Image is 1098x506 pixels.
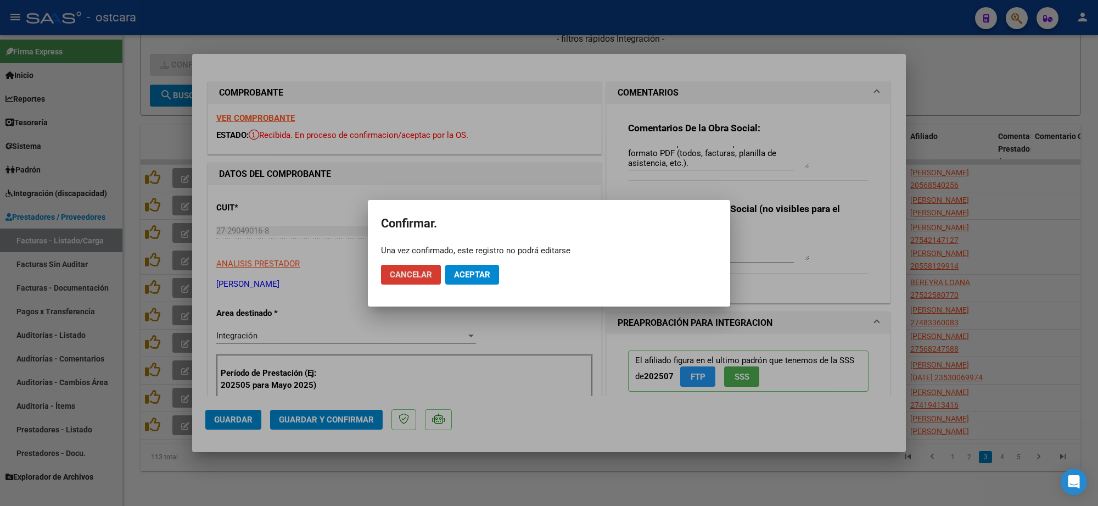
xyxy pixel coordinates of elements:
[454,270,490,280] span: Aceptar
[445,265,499,285] button: Aceptar
[381,213,717,234] h2: Confirmar.
[1061,469,1087,495] div: Open Intercom Messenger
[381,245,717,256] div: Una vez confirmado, este registro no podrá editarse
[381,265,441,285] button: Cancelar
[390,270,432,280] span: Cancelar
